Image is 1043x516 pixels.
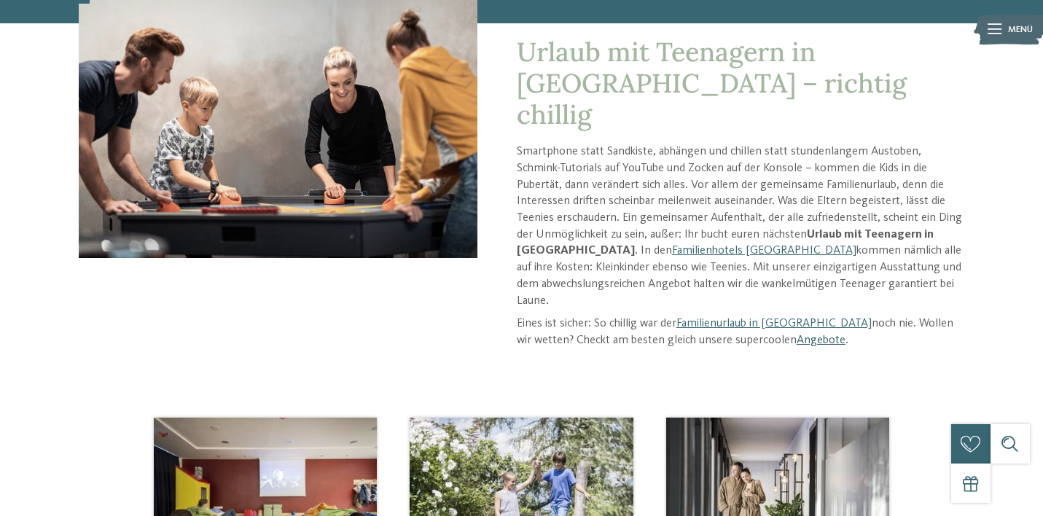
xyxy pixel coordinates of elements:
a: Familienurlaub in [GEOGRAPHIC_DATA] [676,318,872,329]
p: Smartphone statt Sandkiste, abhängen und chillen statt stundenlangem Austoben, Schmink-Tutorials ... [517,144,964,309]
p: Eines ist sicher: So chillig war der noch nie. Wollen wir wetten? Checkt am besten gleich unsere ... [517,316,964,348]
span: Urlaub mit Teenagern in [GEOGRAPHIC_DATA] – richtig chillig [517,35,907,131]
a: Familienhotels [GEOGRAPHIC_DATA] [672,245,856,257]
a: Angebote [797,335,845,346]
